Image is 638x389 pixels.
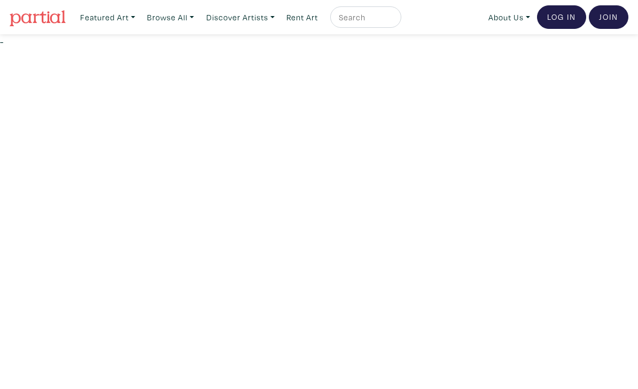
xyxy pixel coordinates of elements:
a: Log In [537,5,586,29]
a: Discover Artists [201,6,279,28]
a: Browse All [142,6,199,28]
a: Rent Art [282,6,323,28]
a: Join [589,5,628,29]
a: Featured Art [75,6,140,28]
input: Search [338,11,391,24]
a: About Us [484,6,535,28]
